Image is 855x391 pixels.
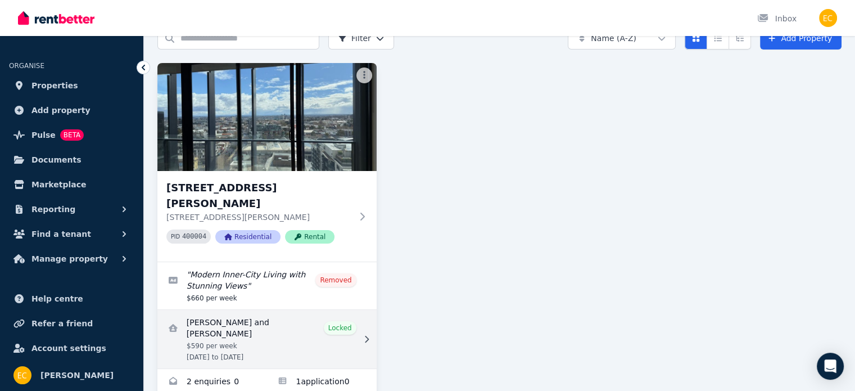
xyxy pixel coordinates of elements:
[338,33,371,44] span: Filter
[9,337,134,359] a: Account settings
[9,149,134,171] a: Documents
[568,27,676,50] button: Name (A-Z)
[60,129,84,141] span: BETA
[9,173,134,196] a: Marketplace
[31,178,86,191] span: Marketplace
[9,99,134,122] a: Add property
[166,212,352,223] p: [STREET_ADDRESS][PERSON_NAME]
[157,310,377,368] a: View details for Wanyi Fan and Yuan Gao
[729,27,751,50] button: Expanded list view
[182,233,206,241] code: 400004
[171,233,180,240] small: PID
[13,366,31,384] img: Eva Chang
[9,124,134,146] a: PulseBETA
[9,62,44,70] span: ORGANISE
[166,180,352,212] h3: [STREET_ADDRESS][PERSON_NAME]
[157,63,377,171] img: 1311/65 Dudley St, West Melbourne
[31,79,78,92] span: Properties
[31,153,82,167] span: Documents
[18,10,94,26] img: RentBetter
[685,27,751,50] div: View options
[285,230,334,244] span: Rental
[817,353,844,380] div: Open Intercom Messenger
[757,13,797,24] div: Inbox
[31,203,75,216] span: Reporting
[31,227,91,241] span: Find a tenant
[9,248,134,270] button: Manage property
[9,287,134,310] a: Help centre
[9,74,134,97] a: Properties
[31,252,108,266] span: Manage property
[9,312,134,335] a: Refer a friend
[31,341,106,355] span: Account settings
[31,317,93,330] span: Refer a friend
[356,68,372,83] button: More options
[819,9,837,27] img: Eva Chang
[31,292,83,305] span: Help centre
[760,27,842,50] a: Add Property
[157,63,377,262] a: 1311/65 Dudley St, West Melbourne[STREET_ADDRESS][PERSON_NAME][STREET_ADDRESS][PERSON_NAME]PID 40...
[707,27,729,50] button: Compact list view
[685,27,707,50] button: Card view
[215,230,281,244] span: Residential
[40,368,114,382] span: [PERSON_NAME]
[328,27,394,50] button: Filter
[9,198,134,221] button: Reporting
[31,104,91,117] span: Add property
[9,223,134,245] button: Find a tenant
[31,128,56,142] span: Pulse
[591,33,636,44] span: Name (A-Z)
[157,262,377,309] a: Edit listing: Modern Inner-City Living with Stunning Views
